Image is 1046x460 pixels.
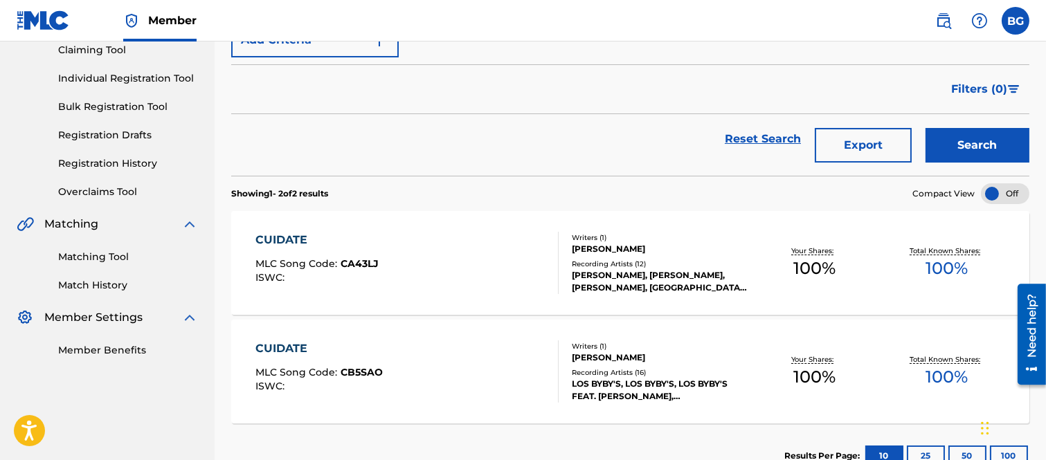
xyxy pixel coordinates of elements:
a: Public Search [930,7,957,35]
img: expand [181,216,198,232]
div: [PERSON_NAME] [572,351,748,364]
div: Writers ( 1 ) [572,232,748,243]
img: filter [1008,85,1020,93]
span: Filters ( 0 ) [951,81,1007,98]
div: Help [966,7,993,35]
div: CUIDATE [255,340,383,357]
span: Compact View [912,187,975,200]
span: 100 % [926,365,968,389]
div: [PERSON_NAME], [PERSON_NAME], [PERSON_NAME], [GEOGRAPHIC_DATA][PERSON_NAME] PEÃ±A [572,269,748,294]
p: Showing 1 - 2 of 2 results [231,187,328,200]
p: Total Known Shares: [910,246,984,256]
div: Arrastrar [981,407,989,449]
div: Widget de chat [977,394,1046,460]
img: help [971,12,988,29]
img: search [935,12,952,29]
span: Member Settings [44,309,143,326]
a: Match History [58,278,198,293]
img: MLC Logo [17,10,70,30]
span: CA43LJ [341,257,379,270]
a: Registration Drafts [58,128,198,142]
span: ISWC : [255,271,288,284]
iframe: Chat Widget [977,394,1046,460]
div: Writers ( 1 ) [572,341,748,351]
img: expand [181,309,198,326]
a: Matching Tool [58,250,198,264]
a: Member Benefits [58,343,198,358]
button: Export [815,128,912,163]
a: Registration History [58,156,198,171]
a: Overclaims Tool [58,185,198,199]
p: Your Shares: [791,246,837,256]
span: CB5SAO [341,366,383,378]
a: Reset Search [718,124,808,154]
span: Member [148,12,197,28]
span: MLC Song Code : [255,257,341,270]
button: Search [926,128,1029,163]
span: 100 % [793,365,836,389]
div: Recording Artists ( 16 ) [572,367,748,378]
span: ISWC : [255,380,288,392]
img: Matching [17,216,34,232]
p: Your Shares: [791,354,837,365]
span: 100 % [926,256,968,281]
div: [PERSON_NAME] [572,243,748,255]
a: Individual Registration Tool [58,71,198,86]
p: Total Known Shares: [910,354,984,365]
div: LOS BYBY'S, LOS BYBY'S, LOS BYBY'S FEAT. [PERSON_NAME], [PERSON_NAME] & [PERSON_NAME], LOS BYBY'S... [572,378,748,403]
div: Recording Artists ( 12 ) [572,259,748,269]
img: Top Rightsholder [123,12,140,29]
span: MLC Song Code : [255,366,341,378]
iframe: Resource Center [1007,279,1046,390]
span: 100 % [793,256,836,281]
a: Bulk Registration Tool [58,100,198,114]
button: Filters (0) [943,72,1029,107]
div: User Menu [1002,7,1029,35]
span: Matching [44,216,98,232]
div: CUIDATE [255,232,379,248]
a: CUIDATEMLC Song Code:CA43LJISWC:Writers (1)[PERSON_NAME]Recording Artists (12)[PERSON_NAME], [PER... [231,211,1029,315]
img: Member Settings [17,309,33,326]
a: CUIDATEMLC Song Code:CB5SAOISWC:Writers (1)[PERSON_NAME]Recording Artists (16)LOS BYBY'S, LOS BYB... [231,320,1029,423]
a: Claiming Tool [58,43,198,57]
